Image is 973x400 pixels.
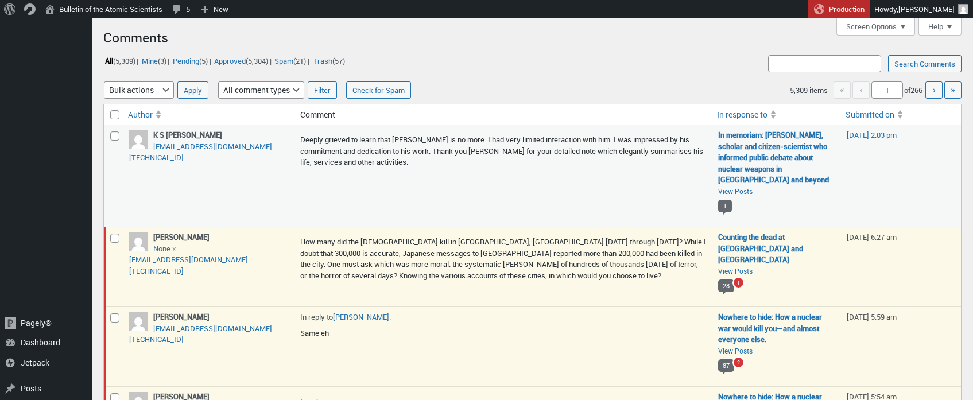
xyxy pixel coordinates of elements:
[293,56,306,66] span: ( )
[273,54,308,67] a: Spam(21)
[847,232,955,243] div: [DATE] 6:27 am
[246,56,268,66] span: ( )
[944,81,962,99] a: Last page
[712,104,841,125] a: In response to Sort ascending.
[732,356,745,368] a: 2 pending comments
[847,312,955,323] div: [DATE] 5:59 am
[333,312,389,322] a: [PERSON_NAME]
[308,81,337,99] input: Filter
[718,200,732,212] span: 1
[115,56,133,66] span: 5,309
[171,54,209,67] a: Pending(5)
[925,81,943,99] a: Next page
[123,104,295,125] a: Author Sort ascending.
[718,232,835,266] a: Counting the dead at [GEOGRAPHIC_DATA] and [GEOGRAPHIC_DATA]
[129,254,248,265] a: [EMAIL_ADDRESS][DOMAIN_NAME]
[718,130,835,186] a: In memoriam: [PERSON_NAME], scholar and citizen-scientist who informed public debate about nuclea...
[296,56,304,66] span: 21
[177,81,208,99] input: Apply
[841,104,961,125] a: Submitted on Sort ascending.
[300,134,707,168] p: Deeply grieved to learn that [PERSON_NAME] is no more. I had very limited interaction with him. I...
[140,53,169,68] li: |
[129,152,184,162] a: [TECHNICAL_ID]
[153,141,272,152] a: [EMAIL_ADDRESS][DOMAIN_NAME]
[346,81,411,99] a: Check for Spam
[732,277,745,289] a: 1 pending comment
[129,266,184,276] a: [TECHNICAL_ID]
[113,56,135,66] span: ( )
[273,53,309,68] li: |
[836,18,915,36] button: Screen Options
[128,109,153,121] span: Author
[294,307,712,387] td: In reply to .
[888,55,962,72] input: Search Comments
[846,109,894,121] span: Submitted on
[834,81,851,99] span: «
[718,279,734,292] span: 28
[140,54,168,67] a: Mine(3)
[201,56,206,66] span: 5
[933,83,936,96] span: ›
[300,236,707,281] p: How many did the [DEMOGRAPHIC_DATA] kill in [GEOGRAPHIC_DATA], [GEOGRAPHIC_DATA] [DATE] through [...
[153,323,272,333] a: [EMAIL_ADDRESS][DOMAIN_NAME]
[158,56,166,66] span: ( )
[847,130,897,140] a: [DATE] 2:03 pm
[898,4,955,14] span: [PERSON_NAME]
[718,345,835,357] a: View Posts
[718,359,734,372] span: 87
[311,54,346,67] a: Trash(57)
[129,334,184,344] a: [TECHNICAL_ID]
[737,279,740,286] span: 1
[718,279,734,295] a: 28 approved comments
[199,56,208,66] span: ( )
[910,85,922,95] span: 266
[790,85,828,95] span: 5,309 items
[335,56,343,66] span: 57
[213,53,272,68] li: |
[153,232,210,242] strong: [PERSON_NAME]
[718,200,732,215] a: 1 comment
[248,56,266,66] span: 5,304
[300,328,707,339] p: Same eh
[171,53,211,68] li: |
[718,359,734,375] a: 87 approved comments
[332,56,345,66] span: ( )
[294,104,712,126] th: Comment
[103,53,138,68] li: |
[717,109,767,121] span: In response to
[172,242,178,255] a: x
[153,243,170,254] a: None
[153,312,210,322] strong: [PERSON_NAME]
[103,54,137,67] a: All(5,309)
[904,85,924,95] span: of
[918,18,962,36] button: Help
[951,83,955,96] span: »
[718,266,835,277] a: View Posts
[213,54,270,67] a: Approved(5,304)
[852,81,870,99] span: ‹
[737,359,740,366] span: 2
[718,312,835,345] a: Nowhere to hide: How a nuclear war would kill you—and almost everyone else.
[718,186,835,197] a: View Posts
[153,130,222,140] strong: K S [PERSON_NAME]
[103,24,168,49] h1: Comments
[160,56,164,66] span: 3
